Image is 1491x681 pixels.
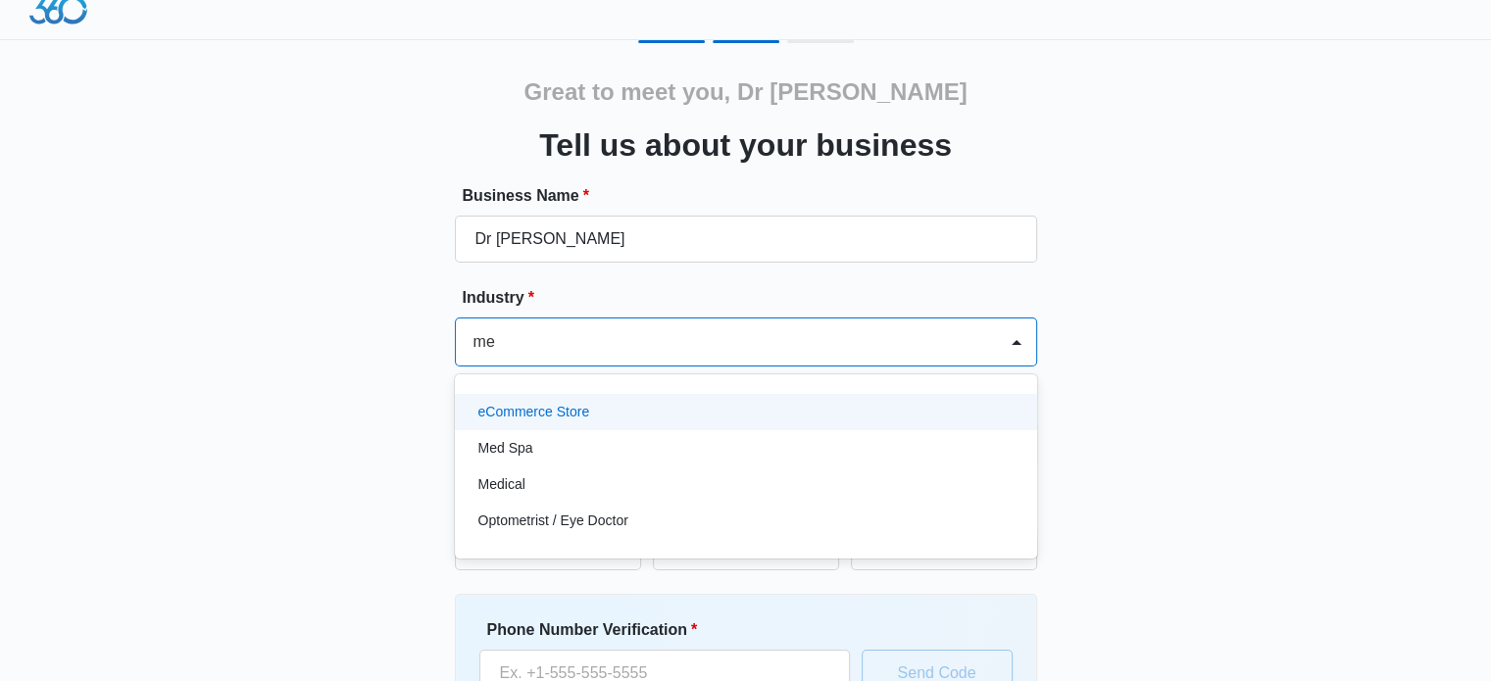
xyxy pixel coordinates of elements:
[523,74,967,110] h2: Great to meet you, Dr [PERSON_NAME]
[478,474,525,495] p: Medical
[539,122,952,169] h3: Tell us about your business
[463,184,1045,208] label: Business Name
[463,286,1045,310] label: Industry
[478,511,628,531] p: Optometrist / Eye Doctor
[487,618,858,642] label: Phone Number Verification
[478,402,590,422] p: eCommerce Store
[478,438,533,459] p: Med Spa
[455,216,1037,263] input: e.g. Jane's Plumbing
